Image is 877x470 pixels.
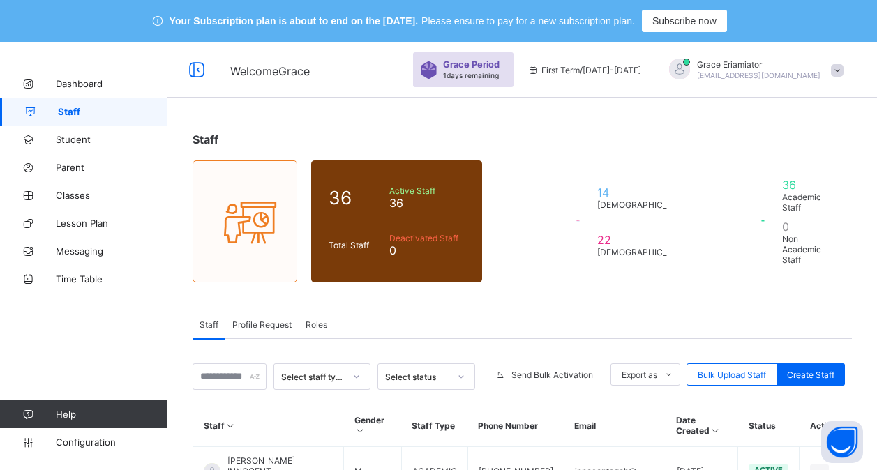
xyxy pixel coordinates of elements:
[281,372,345,382] div: Select staff type
[787,370,834,380] span: Create Staff
[56,437,167,448] span: Configuration
[738,404,800,447] th: Status
[56,218,167,229] span: Lesson Plan
[698,370,766,380] span: Bulk Upload Staff
[389,233,465,243] span: Deactivated Staff
[697,59,820,70] span: Grace Eriamiator
[443,59,500,70] span: Grace Period
[56,245,167,257] span: Messaging
[420,61,437,79] img: sticker-purple.71386a28dfed39d6af7621340158ba97.svg
[170,15,418,26] span: Your Subscription plan is about to end on the [DATE].
[329,187,382,209] span: 36
[511,370,593,380] span: Send Bulk Activation
[56,134,167,145] span: Student
[58,106,167,117] span: Staff
[782,220,834,234] span: 0
[200,319,218,330] span: Staff
[597,233,691,247] span: 22
[782,234,834,265] span: Non Academic Staff
[56,162,167,173] span: Parent
[710,425,721,436] i: Sort in Ascending Order
[597,247,691,257] span: [DEMOGRAPHIC_DATA]
[193,132,218,146] span: Staff
[421,15,635,26] span: Please ensure to pay for a new subscription plan.
[232,319,292,330] span: Profile Request
[527,65,641,75] span: session/term information
[782,192,834,213] span: Academic Staff
[666,404,738,447] th: Date Created
[597,199,691,210] span: [DEMOGRAPHIC_DATA]
[697,71,820,79] span: [EMAIL_ADDRESS][DOMAIN_NAME]
[622,370,657,380] span: Export as
[354,425,366,436] i: Sort in Ascending Order
[401,404,467,447] th: Staff Type
[800,404,852,447] th: Actions
[467,404,564,447] th: Phone Number
[306,319,327,330] span: Roles
[821,421,863,463] button: Open asap
[597,185,691,199] span: 14
[56,78,167,89] span: Dashboard
[56,409,167,420] span: Help
[564,404,666,447] th: Email
[385,372,449,382] div: Select status
[193,404,344,447] th: Staff
[389,185,465,196] span: Active Staff
[389,196,465,210] span: 36
[443,71,499,79] span: 1 days remaining
[344,404,401,447] th: Gender
[230,64,310,78] span: Welcome Grace
[655,59,850,82] div: GraceEriamiator
[225,420,237,431] i: Sort in Ascending Order
[389,243,465,257] span: 0
[56,273,167,285] span: Time Table
[325,236,386,254] div: Total Staff
[782,178,834,192] span: 36
[56,190,167,201] span: Classes
[652,15,717,26] span: Subscribe now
